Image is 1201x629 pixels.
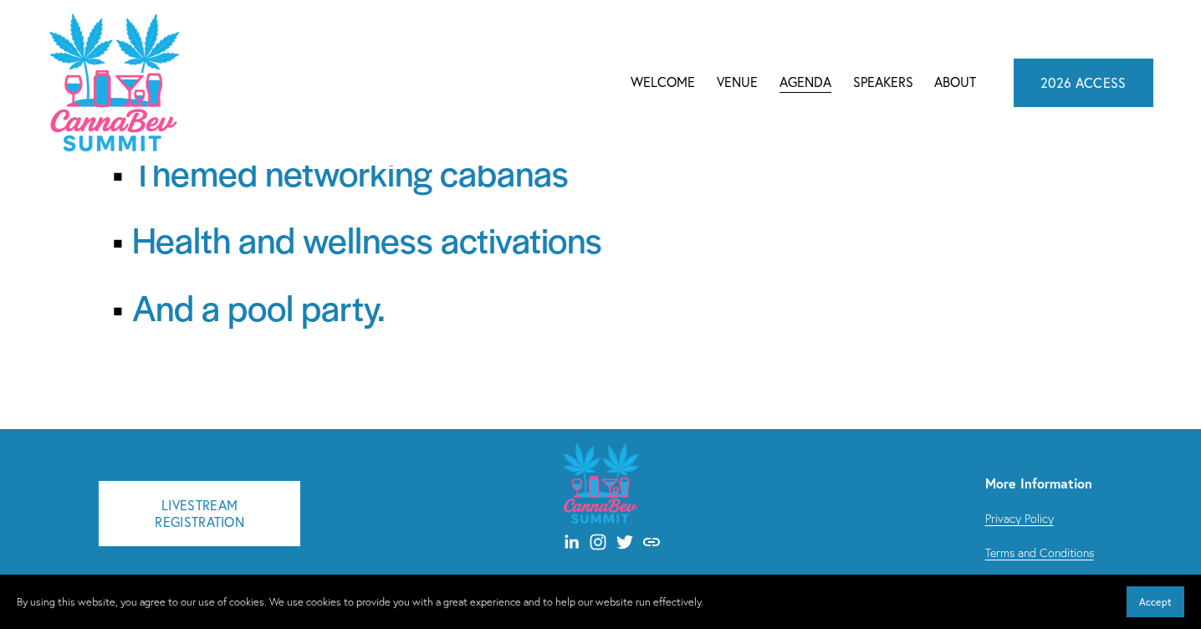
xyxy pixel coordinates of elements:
a: Speakers [853,70,913,95]
p: By using this website, you agree to our use of cookies. We use cookies to provide you with a grea... [17,593,703,611]
a: Venue [717,70,758,95]
a: 2026 ACCESS [1014,59,1153,107]
a: Twitter [616,534,633,550]
img: CannaDataCon [48,12,179,153]
strong: More Information [985,474,1092,492]
a: folder dropdown [779,70,831,95]
span: Health and wellness activations [132,214,602,263]
a: Instagram [590,534,606,550]
a: About [934,70,976,95]
span: Accept [1139,596,1172,608]
span: Themed networking cabanas [132,147,569,197]
a: Welcome [631,70,695,95]
a: Terms and Conditions [985,543,1094,563]
a: Privacy Policy [985,509,1054,529]
a: URL [643,534,660,550]
a: LIVESTREAM REGISTRATION [99,481,300,546]
span: And a pool party. [132,282,386,331]
button: Accept [1127,586,1184,617]
a: LinkedIn [563,534,580,550]
span: Agenda [779,71,831,94]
